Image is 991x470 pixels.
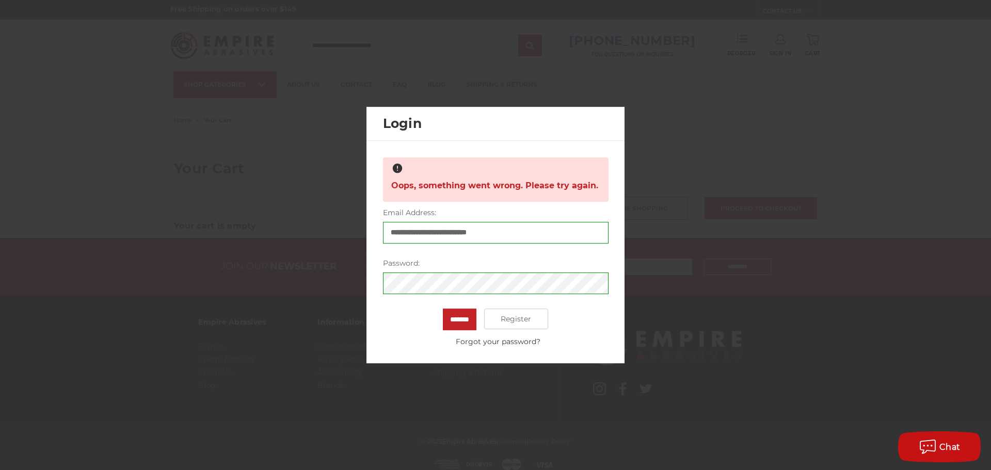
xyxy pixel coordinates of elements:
h2: Login [383,114,603,134]
label: Email Address: [383,207,609,218]
span: Chat [939,442,961,452]
a: Register [484,309,549,329]
button: Chat [898,431,981,462]
span: Oops, something went wrong. Please try again. [391,176,598,196]
a: Forgot your password? [388,336,608,347]
label: Password: [383,258,609,269]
